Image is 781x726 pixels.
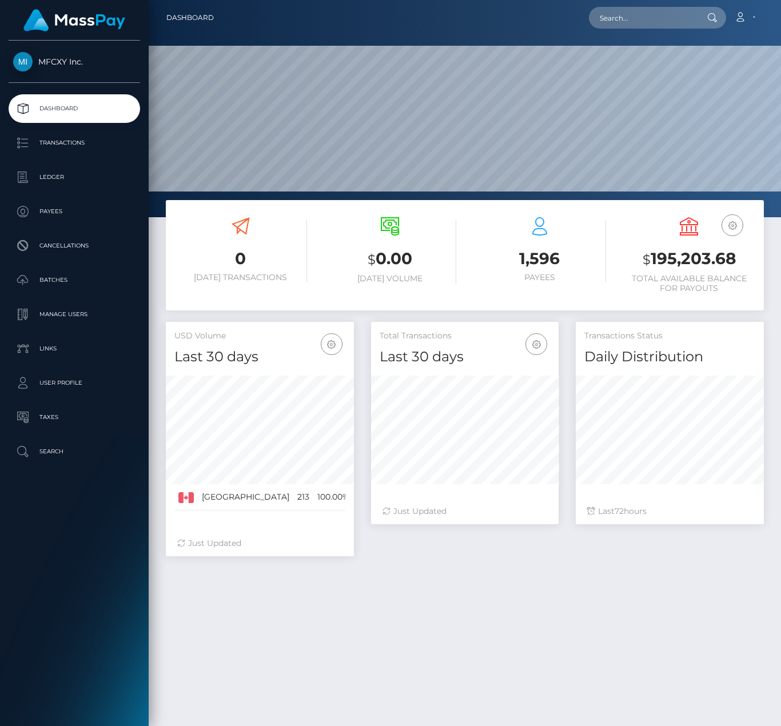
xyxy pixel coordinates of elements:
small: $ [368,252,376,268]
a: Search [9,437,140,466]
h6: [DATE] Transactions [174,273,307,282]
h6: Payees [473,273,606,282]
p: Ledger [13,169,136,186]
p: Links [13,340,136,357]
p: Dashboard [13,100,136,117]
h5: Transactions Status [584,330,755,342]
a: Transactions [9,129,140,157]
p: Manage Users [13,306,136,323]
h4: Daily Distribution [584,347,755,367]
img: MFCXY Inc. [13,52,33,71]
td: 100.00% [313,484,353,510]
a: Manage Users [9,300,140,329]
h3: 1,596 [473,248,606,270]
p: Taxes [13,409,136,426]
input: Search... [589,7,696,29]
td: 213 [293,484,313,510]
h3: 0 [174,248,307,270]
h6: Total Available Balance for Payouts [623,274,756,293]
span: MFCXY Inc. [9,57,140,67]
div: Just Updated [382,505,548,517]
span: 72 [615,506,624,516]
h5: Total Transactions [380,330,551,342]
a: Batches [9,266,140,294]
a: Dashboard [9,94,140,123]
p: Transactions [13,134,136,151]
h6: [DATE] Volume [324,274,457,284]
a: Dashboard [166,6,214,30]
h3: 0.00 [324,248,457,271]
div: Just Updated [177,537,342,549]
img: CA.png [178,492,194,502]
a: Ledger [9,163,140,192]
h5: USD Volume [174,330,345,342]
p: Batches [13,272,136,289]
h4: Last 30 days [174,347,345,367]
p: Payees [13,203,136,220]
a: Taxes [9,403,140,432]
h4: Last 30 days [380,347,551,367]
a: Payees [9,197,140,226]
p: Search [13,443,136,460]
small: $ [643,252,651,268]
a: User Profile [9,369,140,397]
a: Links [9,334,140,363]
div: Last hours [587,505,752,517]
p: Cancellations [13,237,136,254]
td: [GEOGRAPHIC_DATA] [198,484,293,510]
img: MassPay Logo [23,9,125,31]
a: Cancellations [9,232,140,260]
h3: 195,203.68 [623,248,756,271]
p: User Profile [13,374,136,392]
